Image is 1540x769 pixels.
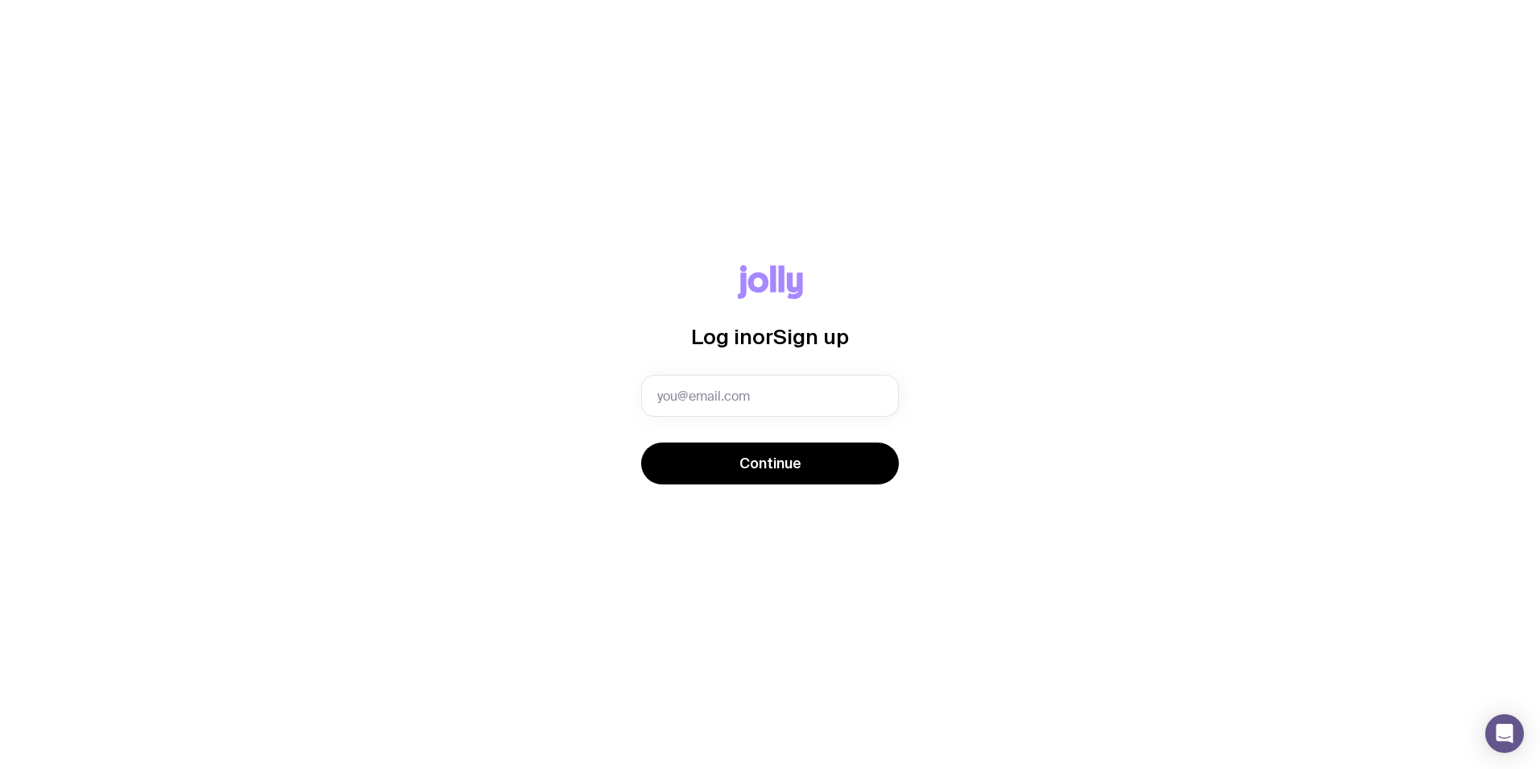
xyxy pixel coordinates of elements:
span: or [752,325,773,348]
span: Sign up [773,325,849,348]
span: Continue [739,454,801,473]
div: Open Intercom Messenger [1485,714,1524,753]
input: you@email.com [641,375,899,417]
button: Continue [641,443,899,484]
span: Log in [691,325,752,348]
